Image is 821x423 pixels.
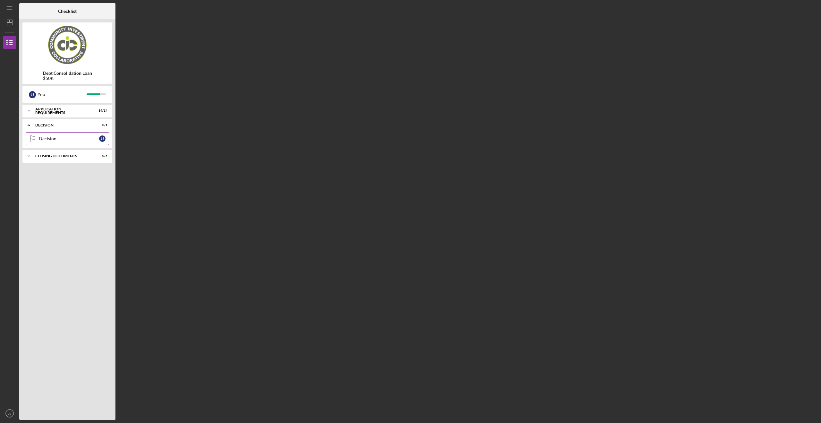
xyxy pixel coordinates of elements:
div: Closing Documents [35,154,91,158]
div: J J [29,91,36,98]
div: J J [99,135,106,142]
div: Decision [39,136,99,141]
div: Application Requirements [35,107,91,115]
img: Product logo [22,26,112,64]
div: 0 / 1 [96,123,107,127]
div: 0 / 5 [96,154,107,158]
div: Decision [35,123,91,127]
button: JJ [3,407,16,420]
div: $50K [43,76,92,81]
b: Debt Consolidation Loan [43,71,92,76]
a: DecisionJJ [26,132,109,145]
div: 14 / 14 [96,109,107,113]
text: JJ [8,412,11,415]
div: You [38,89,87,100]
b: Checklist [58,9,77,14]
